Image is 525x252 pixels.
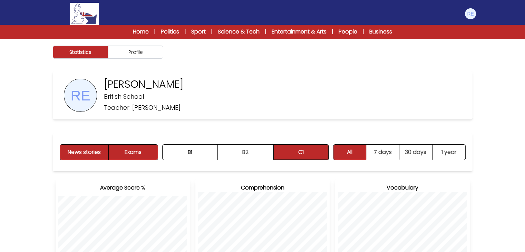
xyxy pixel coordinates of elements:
button: 1 year [432,145,465,160]
button: News stories [60,145,109,160]
a: Sport [191,28,206,36]
span: | [332,28,333,35]
button: B1 [163,145,218,160]
button: Statistics [53,46,108,59]
a: Home [133,28,149,36]
h3: Average Score % [58,184,187,192]
a: Entertainment & Arts [272,28,327,36]
img: Riccardo Erroi [465,8,476,19]
button: 7 days [366,145,399,160]
p: [PERSON_NAME] [104,78,184,90]
button: Profile [108,46,163,59]
img: UserPhoto [64,79,97,112]
button: B2 [218,145,273,160]
a: Logo [49,3,120,25]
a: Science & Tech [218,28,260,36]
button: 30 days [399,145,432,160]
a: Politics [161,28,179,36]
p: Teacher: [PERSON_NAME] [104,103,181,113]
button: All [333,145,367,160]
p: British School [104,92,144,101]
button: Exams [109,145,157,160]
h3: Vocabulary [338,184,467,192]
span: | [265,28,266,35]
span: | [185,28,186,35]
span: | [154,28,155,35]
button: C1 [273,145,329,160]
h3: Comprehension [198,184,327,192]
a: Business [369,28,392,36]
span: | [211,28,212,35]
a: People [339,28,357,36]
span: | [363,28,364,35]
img: Logo [70,3,98,25]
